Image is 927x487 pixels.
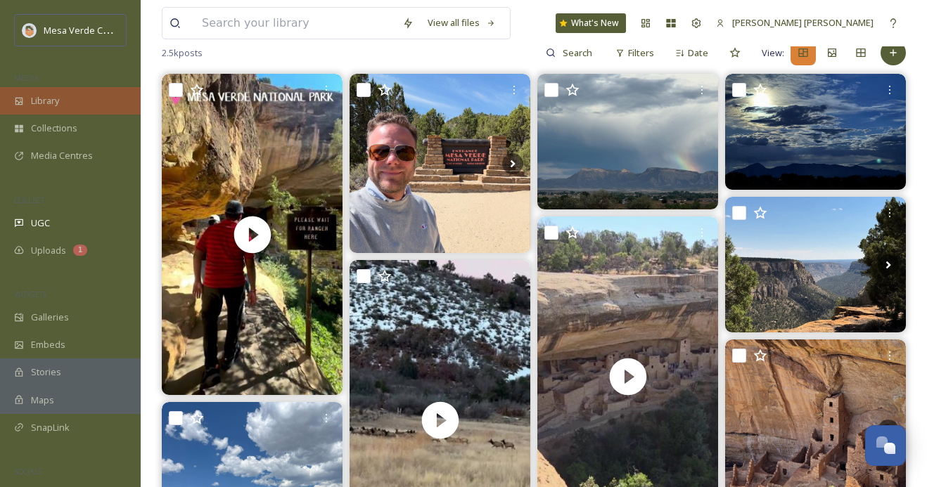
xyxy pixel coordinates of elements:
[31,311,69,324] span: Galleries
[31,244,66,257] span: Uploads
[14,466,42,476] span: SOCIALS
[162,74,343,395] video: Walking through time in the cliffs of Mesa Verde..!!! 📍Cliff Palace, Mesa Verde National Park, Co...
[865,425,906,466] button: Open Chat
[31,216,50,230] span: UGC
[732,16,874,29] span: [PERSON_NAME] [PERSON_NAME]
[421,9,503,37] a: View all files
[537,74,718,209] img: #mesaverde after a storm. #southwest #fourcorners #colorado #landscapecaptures
[628,46,654,60] span: Filters
[31,421,70,434] span: SnapLink
[31,394,54,407] span: Maps
[762,46,784,60] span: View:
[14,72,39,83] span: MEDIA
[23,23,37,37] img: MVC%20SnapSea%20logo%20%281%29.png
[31,149,93,162] span: Media Centres
[195,8,395,39] input: Search your library
[73,245,87,256] div: 1
[725,74,906,190] img: Full moon over Sleeping Ute Mountain! #hovenweep #fourcorners #southwest #fullmoon
[14,289,46,299] span: WIDGETS
[162,74,343,395] img: thumbnail
[162,46,203,60] span: 2.5k posts
[31,122,77,135] span: Collections
[725,197,906,332] img: “It means green table”, proving her four years of Spanish really paid off. 💁🏻‍♀️ #mesaverdenation...
[31,365,61,379] span: Stories
[350,74,530,253] img: #nps #mesaverde #colorado
[556,39,601,67] input: Search
[31,338,65,351] span: Embeds
[688,46,708,60] span: Date
[709,9,881,37] a: [PERSON_NAME] [PERSON_NAME]
[14,195,44,205] span: COLLECT
[31,94,59,108] span: Library
[556,13,626,33] a: What's New
[44,23,130,37] span: Mesa Verde Country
